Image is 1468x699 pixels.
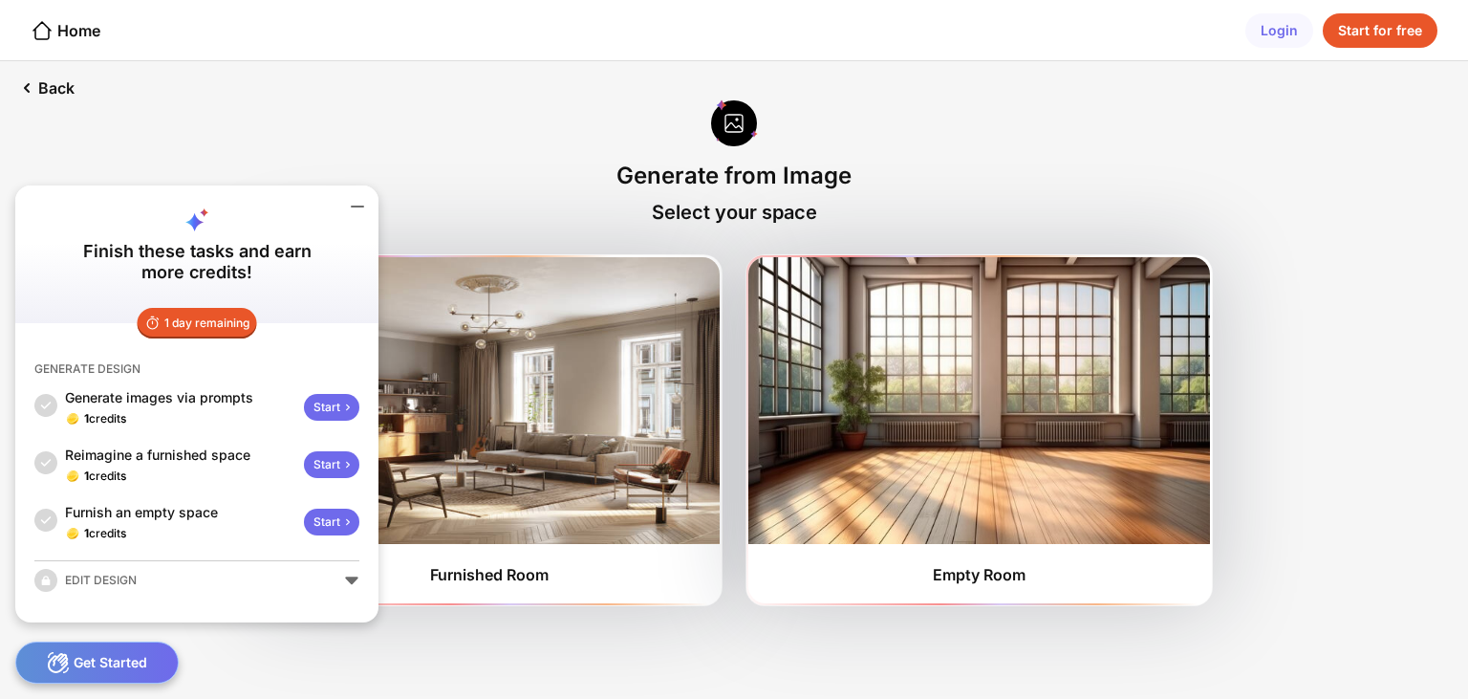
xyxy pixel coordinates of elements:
[84,411,89,426] span: 1
[34,361,140,377] div: GENERATE DESIGN
[15,642,179,684] div: Get Started
[430,565,549,584] div: Furnished Room
[84,526,126,541] div: credits
[84,411,126,426] div: credits
[70,241,324,283] div: Finish these tasks and earn more credits!
[65,388,296,407] div: Generate images via prompts
[304,509,359,535] div: Start
[84,526,89,540] span: 1
[304,394,359,421] div: Start
[84,469,126,484] div: credits
[65,503,296,522] div: Furnish an empty space
[933,565,1025,584] div: Empty Room
[304,451,359,478] div: Start
[31,19,100,42] div: Home
[748,257,1210,544] img: furnishedRoom2.jpg
[616,162,852,189] div: Generate from Image
[1323,13,1437,48] div: Start for free
[1245,13,1313,48] div: Login
[138,308,257,339] div: 1 day remaining
[652,201,817,224] div: Select your space
[84,469,89,483] span: 1
[258,257,720,544] img: furnishedRoom1.jpg
[65,446,296,465] div: Reimagine a furnished space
